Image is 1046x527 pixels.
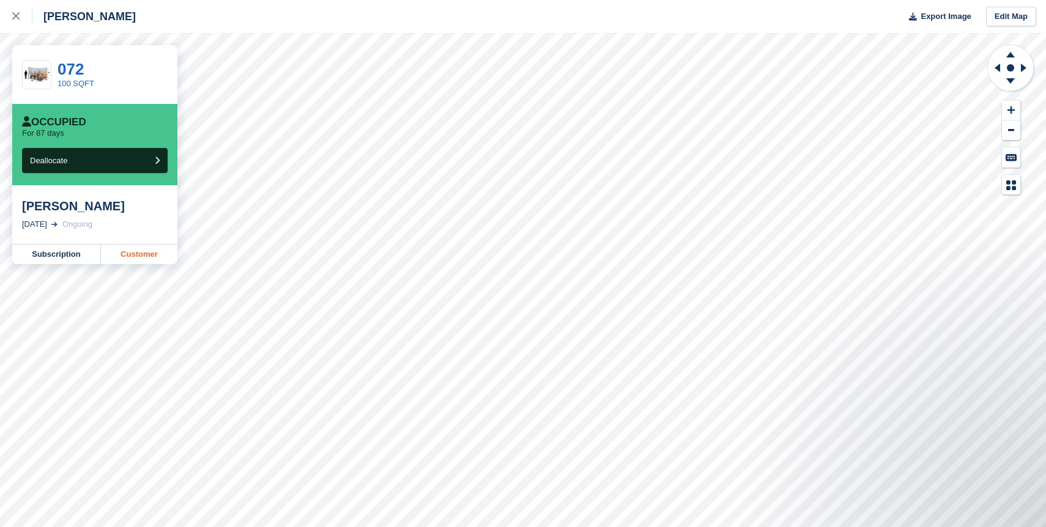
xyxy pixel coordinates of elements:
button: Keyboard Shortcuts [1002,147,1020,168]
img: 100-sqft-unit%20(1).jpg [23,64,51,86]
button: Map Legend [1002,175,1020,195]
button: Zoom In [1002,100,1020,120]
button: Deallocate [22,148,168,173]
span: Export Image [921,10,971,23]
a: 072 [57,60,84,78]
div: Ongoing [62,218,92,230]
a: Customer [101,245,177,264]
p: For 87 days [22,128,64,138]
img: arrow-right-light-icn-cde0832a797a2874e46488d9cf13f60e5c3a73dbe684e267c42b8395dfbc2abf.svg [51,222,57,227]
div: Occupied [22,116,86,128]
button: Zoom Out [1002,120,1020,141]
div: [DATE] [22,218,47,230]
span: Deallocate [30,156,67,165]
div: [PERSON_NAME] [32,9,136,24]
button: Export Image [902,7,971,27]
a: Edit Map [986,7,1036,27]
div: [PERSON_NAME] [22,199,168,213]
a: Subscription [12,245,101,264]
a: 100 SQFT [57,79,94,88]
